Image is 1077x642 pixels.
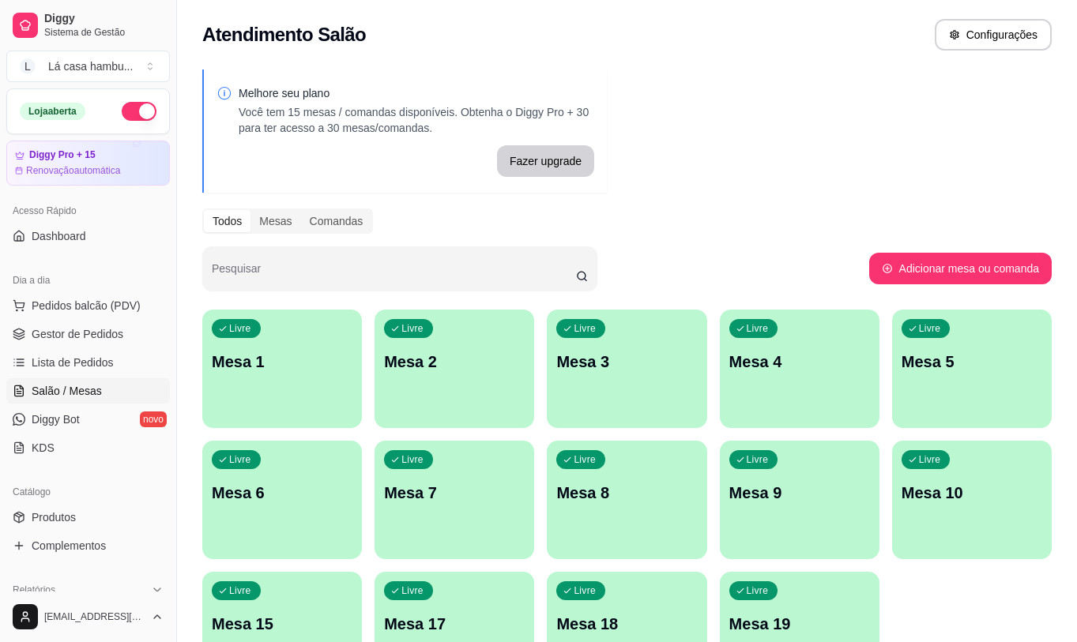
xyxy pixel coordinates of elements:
[44,26,164,39] span: Sistema de Gestão
[720,310,879,428] button: LivreMesa 4
[6,198,170,223] div: Acesso Rápido
[229,584,251,597] p: Livre
[497,145,594,177] button: Fazer upgrade
[6,435,170,460] a: KDS
[6,505,170,530] a: Produtos
[44,610,145,623] span: [EMAIL_ADDRESS][DOMAIN_NAME]
[6,407,170,432] a: Diggy Botnovo
[32,509,76,525] span: Produtos
[212,267,576,283] input: Pesquisar
[32,383,102,399] span: Salão / Mesas
[202,22,366,47] h2: Atendimento Salão
[250,210,300,232] div: Mesas
[556,351,697,373] p: Mesa 3
[32,326,123,342] span: Gestor de Pedidos
[212,613,352,635] p: Mesa 15
[6,378,170,404] a: Salão / Mesas
[6,141,170,186] a: Diggy Pro + 15Renovaçãoautomática
[384,613,525,635] p: Mesa 17
[574,453,596,466] p: Livre
[48,58,133,74] div: Lá casa hambu ...
[229,453,251,466] p: Livre
[935,19,1052,51] button: Configurações
[720,441,879,559] button: LivreMesa 9
[6,350,170,375] a: Lista de Pedidos
[401,584,424,597] p: Livre
[547,441,706,559] button: LivreMesa 8
[919,322,941,335] p: Livre
[384,482,525,504] p: Mesa 7
[212,351,352,373] p: Mesa 1
[6,293,170,318] button: Pedidos balcão (PDV)
[29,149,96,161] article: Diggy Pro + 15
[729,482,870,504] p: Mesa 9
[747,453,769,466] p: Livre
[6,51,170,82] button: Select a team
[32,538,106,554] span: Complementos
[401,453,424,466] p: Livre
[202,310,362,428] button: LivreMesa 1
[892,310,1052,428] button: LivreMesa 5
[6,223,170,249] a: Dashboard
[556,482,697,504] p: Mesa 8
[122,102,156,121] button: Alterar Status
[6,268,170,293] div: Dia a dia
[401,322,424,335] p: Livre
[301,210,372,232] div: Comandas
[229,322,251,335] p: Livre
[902,351,1042,373] p: Mesa 5
[384,351,525,373] p: Mesa 2
[6,598,170,636] button: [EMAIL_ADDRESS][DOMAIN_NAME]
[892,441,1052,559] button: LivreMesa 10
[747,322,769,335] p: Livre
[547,310,706,428] button: LivreMesa 3
[32,411,80,427] span: Diggy Bot
[6,6,170,44] a: DiggySistema de Gestão
[919,453,941,466] p: Livre
[202,441,362,559] button: LivreMesa 6
[26,164,120,177] article: Renovação automática
[44,12,164,26] span: Diggy
[32,298,141,313] span: Pedidos balcão (PDV)
[747,584,769,597] p: Livre
[375,441,534,559] button: LivreMesa 7
[13,584,55,596] span: Relatórios
[212,482,352,504] p: Mesa 6
[556,613,697,635] p: Mesa 18
[204,210,250,232] div: Todos
[574,584,596,597] p: Livre
[574,322,596,335] p: Livre
[32,228,86,244] span: Dashboard
[32,355,114,370] span: Lista de Pedidos
[239,104,594,136] p: Você tem 15 mesas / comandas disponíveis. Obtenha o Diggy Pro + 30 para ter acesso a 30 mesas/com...
[6,321,170,347] a: Gestor de Pedidos
[20,58,36,74] span: L
[902,482,1042,504] p: Mesa 10
[239,85,594,101] p: Melhore seu plano
[729,613,870,635] p: Mesa 19
[20,103,85,120] div: Loja aberta
[6,533,170,558] a: Complementos
[729,351,870,373] p: Mesa 4
[32,440,55,456] span: KDS
[6,479,170,505] div: Catálogo
[375,310,534,428] button: LivreMesa 2
[869,253,1052,284] button: Adicionar mesa ou comanda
